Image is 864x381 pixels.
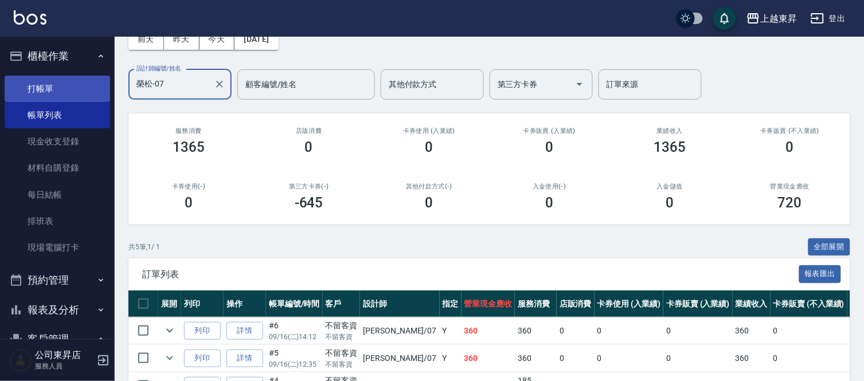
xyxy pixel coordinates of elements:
[360,317,439,344] td: [PERSON_NAME] /07
[35,361,93,371] p: 服務人員
[295,195,323,211] h3: -645
[326,359,358,370] p: 不留客資
[142,269,799,280] span: 訂單列表
[266,290,323,317] th: 帳單編號/時間
[760,11,797,26] div: 上越東昇
[326,320,358,332] div: 不留客資
[425,139,433,155] h3: 0
[462,290,515,317] th: 營業現金應收
[226,349,263,367] a: 詳情
[158,290,181,317] th: 展開
[142,127,235,135] h3: 服務消費
[269,359,320,370] p: 09/16 (二) 12:35
[5,41,110,71] button: 櫃檯作業
[234,29,278,50] button: [DATE]
[806,8,850,29] button: 登出
[269,332,320,342] p: 09/16 (二) 14:12
[5,265,110,295] button: 預約管理
[161,322,178,339] button: expand row
[425,195,433,211] h3: 0
[212,76,228,92] button: Clear
[224,290,266,317] th: 操作
[713,7,736,30] button: save
[570,75,589,93] button: Open
[595,345,664,372] td: 0
[595,317,664,344] td: 0
[733,317,771,344] td: 360
[128,29,164,50] button: 前天
[799,268,842,279] a: 報表匯出
[557,290,595,317] th: 店販消費
[5,128,110,155] a: 現金收支登錄
[786,139,794,155] h3: 0
[771,317,847,344] td: 0
[326,347,358,359] div: 不留客資
[266,345,323,372] td: #5
[771,345,847,372] td: 0
[503,183,596,190] h2: 入金使用(-)
[5,234,110,261] a: 現場電腦打卡
[515,345,557,372] td: 360
[440,317,462,344] td: Y
[326,332,358,342] p: 不留客資
[595,290,664,317] th: 卡券使用 (入業績)
[808,238,851,256] button: 全部展開
[5,324,110,354] button: 客戶管理
[545,195,553,211] h3: 0
[742,7,802,30] button: 上越東昇
[440,345,462,372] td: Y
[663,317,733,344] td: 0
[128,242,160,252] p: 共 5 筆, 1 / 1
[557,345,595,372] td: 0
[515,317,557,344] td: 360
[5,295,110,325] button: 報表及分析
[383,183,476,190] h2: 其他付款方式(-)
[771,290,847,317] th: 卡券販賣 (不入業績)
[5,155,110,181] a: 材料自購登錄
[623,127,716,135] h2: 業績收入
[136,64,181,73] label: 設計師編號/姓名
[744,183,836,190] h2: 營業現金應收
[173,139,205,155] h3: 1365
[184,322,221,340] button: 列印
[503,127,596,135] h2: 卡券販賣 (入業績)
[184,349,221,367] button: 列印
[200,29,235,50] button: 今天
[515,290,557,317] th: 服務消費
[799,265,842,283] button: 報表匯出
[663,345,733,372] td: 0
[323,290,361,317] th: 客戶
[5,208,110,234] a: 排班表
[778,195,802,211] h3: 720
[35,349,93,361] h5: 公司東昇店
[623,183,716,190] h2: 入金儲值
[5,102,110,128] a: 帳單列表
[733,345,771,372] td: 360
[5,76,110,102] a: 打帳單
[733,290,771,317] th: 業績收入
[142,183,235,190] h2: 卡券使用(-)
[5,182,110,208] a: 每日結帳
[185,195,193,211] h3: 0
[14,10,46,25] img: Logo
[263,127,355,135] h2: 店販消費
[305,139,313,155] h3: 0
[462,317,515,344] td: 360
[744,127,836,135] h2: 卡券販賣 (不入業績)
[164,29,200,50] button: 昨天
[383,127,476,135] h2: 卡券使用 (入業績)
[545,139,553,155] h3: 0
[181,290,224,317] th: 列印
[360,290,439,317] th: 設計師
[360,345,439,372] td: [PERSON_NAME] /07
[440,290,462,317] th: 指定
[663,290,733,317] th: 卡券販賣 (入業績)
[161,349,178,367] button: expand row
[9,349,32,372] img: Person
[462,345,515,372] td: 360
[263,183,355,190] h2: 第三方卡券(-)
[226,322,263,340] a: 詳情
[266,317,323,344] td: #6
[654,139,686,155] h3: 1365
[557,317,595,344] td: 0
